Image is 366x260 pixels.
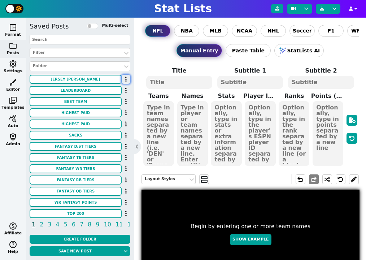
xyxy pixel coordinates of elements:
[154,2,212,15] h1: Stat Lists
[95,220,101,229] span: 9
[55,220,61,229] span: 4
[30,35,130,44] input: Search
[9,114,17,123] span: query_stats
[30,131,122,140] button: SACKS
[126,220,135,229] span: 12
[296,174,305,184] button: undo
[30,153,122,162] button: fantasy TE tiers
[293,27,312,35] span: Soccer
[215,66,286,75] label: Subtitle 1
[230,234,271,245] button: Show Example
[9,222,17,230] span: monetization_on
[226,44,271,57] button: Paste Table
[30,97,122,106] button: Best Team
[177,44,222,57] button: Manual Entry
[141,92,175,100] label: Teams
[267,27,279,35] span: NHL
[328,27,335,35] span: F1
[181,27,193,35] span: NBA
[141,222,360,249] div: Begin by entering one or more team names
[39,220,44,229] span: 2
[209,92,243,100] label: Stats
[9,133,17,141] span: shield_person
[144,66,214,75] label: Title
[30,142,122,151] button: fantasy D/ST tiers
[145,176,185,182] div: Layout Styles
[114,220,124,229] span: 11
[30,75,122,84] button: Jersey [PERSON_NAME]
[30,235,130,244] button: Create Folder
[102,23,128,29] label: Multi-select
[30,209,122,218] button: TOP 200
[9,23,17,32] span: space_dashboard
[311,92,345,100] label: Points (< 8 teams)
[243,92,277,100] label: Player ID/Image URL
[9,42,17,50] span: folder
[296,175,305,184] span: undo
[30,187,122,196] button: fantasy qb tiers
[152,27,163,35] span: NFL
[210,27,222,35] span: MLB
[63,220,69,229] span: 5
[9,60,17,68] span: settings
[30,120,122,129] button: HIGHEST PAID
[236,27,252,35] span: NCAA
[30,198,122,207] button: WR FANTASY POINTS
[30,175,122,185] button: fantasy Rb tiers
[9,96,17,105] span: photo_library
[103,220,112,229] span: 10
[31,220,36,229] span: 1
[9,240,17,249] span: help
[274,44,324,57] button: StatLists AI
[30,164,122,173] button: fantasy WR tiers
[87,220,92,229] span: 8
[286,66,356,75] label: Subtitle 2
[71,220,77,229] span: 6
[30,22,69,30] h5: Saved Posts
[309,174,319,184] button: redo
[175,92,209,100] label: Names
[9,78,17,87] span: brush
[30,108,122,117] button: HIGHEST PAID
[277,92,311,100] label: Ranks
[30,86,122,95] button: Leaderboard
[79,220,84,229] span: 7
[309,175,318,184] span: redo
[30,246,121,256] button: Save new post
[47,220,52,229] span: 3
